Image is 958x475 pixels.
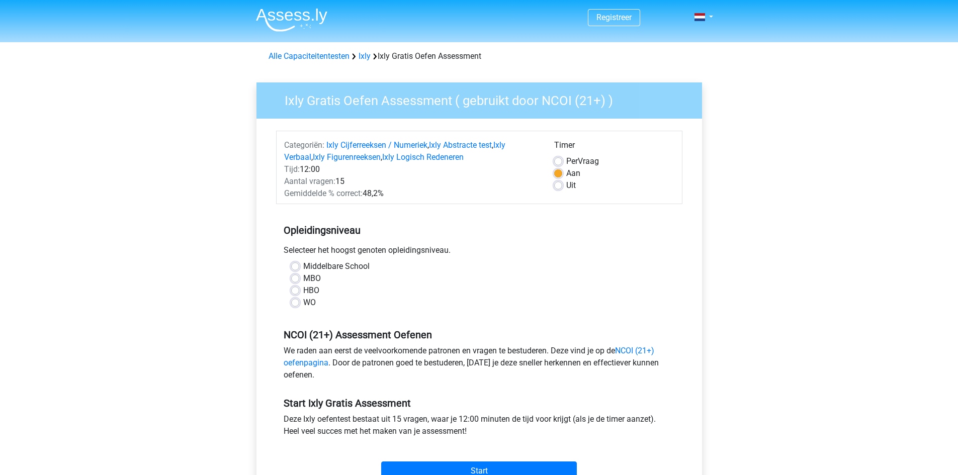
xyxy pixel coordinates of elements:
a: Ixly Logisch Redeneren [382,152,464,162]
span: Gemiddelde % correct: [284,188,363,198]
div: Deze Ixly oefentest bestaat uit 15 vragen, waar je 12:00 minuten de tijd voor krijgt (als je de t... [276,413,682,441]
span: Per [566,156,578,166]
h5: NCOI (21+) Assessment Oefenen [284,329,675,341]
a: Ixly Figurenreeksen [313,152,381,162]
label: Vraag [566,155,599,167]
label: MBO [303,272,321,284]
a: Ixly [359,51,371,61]
div: 48,2% [277,187,547,200]
div: Ixly Gratis Oefen Assessment [265,50,694,62]
div: Timer [554,139,674,155]
span: Categoriën: [284,140,324,150]
label: HBO [303,284,319,297]
h3: Ixly Gratis Oefen Assessment ( gebruikt door NCOI (21+) ) [273,89,694,109]
div: , , , , [277,139,547,163]
h5: Opleidingsniveau [284,220,675,240]
div: We raden aan eerst de veelvoorkomende patronen en vragen te bestuderen. Deze vind je op de . Door... [276,345,682,385]
div: 15 [277,175,547,187]
a: Registreer [596,13,632,22]
a: Ixly Cijferreeksen / Numeriek [326,140,427,150]
div: 12:00 [277,163,547,175]
h5: Start Ixly Gratis Assessment [284,397,675,409]
label: WO [303,297,316,309]
a: Ixly Abstracte test [429,140,492,150]
label: Aan [566,167,580,179]
label: Middelbare School [303,260,370,272]
span: Tijd: [284,164,300,174]
span: Aantal vragen: [284,176,335,186]
a: Alle Capaciteitentesten [269,51,350,61]
label: Uit [566,179,576,192]
img: Assessly [256,8,327,32]
div: Selecteer het hoogst genoten opleidingsniveau. [276,244,682,260]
